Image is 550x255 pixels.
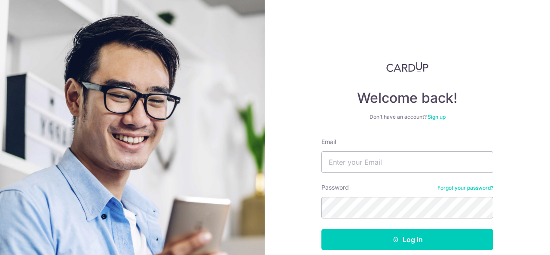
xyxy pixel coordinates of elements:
label: Password [321,183,349,192]
img: CardUp Logo [386,62,428,72]
button: Log in [321,229,493,250]
div: Don’t have an account? [321,114,493,120]
input: Enter your Email [321,151,493,173]
a: Forgot your password? [437,184,493,191]
a: Sign up [428,114,446,120]
label: Email [321,138,336,146]
h4: Welcome back! [321,89,493,107]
